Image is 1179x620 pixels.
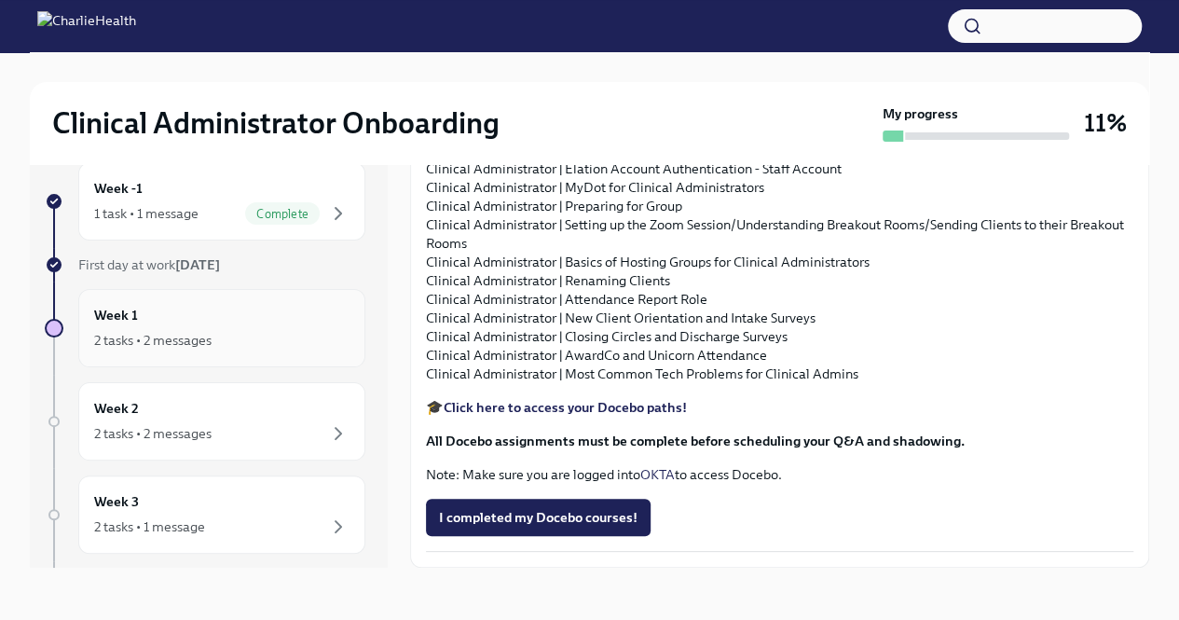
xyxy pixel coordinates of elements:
[883,104,958,123] strong: My progress
[94,398,139,419] h6: Week 2
[1084,106,1127,140] h3: 11%
[426,433,965,449] strong: All Docebo assignments must be complete before scheduling your Q&A and shadowing.
[94,331,212,350] div: 2 tasks • 2 messages
[426,499,651,536] button: I completed my Docebo courses!
[52,104,500,142] h2: Clinical Administrator Onboarding
[94,517,205,536] div: 2 tasks • 1 message
[175,256,220,273] strong: [DATE]
[245,207,320,221] span: Complete
[37,11,136,41] img: CharlieHealth
[45,475,365,554] a: Week 32 tasks • 1 message
[94,204,199,223] div: 1 task • 1 message
[94,424,212,443] div: 2 tasks • 2 messages
[45,162,365,241] a: Week -11 task • 1 messageComplete
[426,465,1133,484] p: Note: Make sure you are logged into to access Docebo.
[640,466,675,483] a: OKTA
[94,178,143,199] h6: Week -1
[426,398,1133,417] p: 🎓
[94,491,139,512] h6: Week 3
[444,399,687,416] a: Click here to access your Docebo paths!
[45,382,365,461] a: Week 22 tasks • 2 messages
[439,508,637,527] span: I completed my Docebo courses!
[45,255,365,274] a: First day at work[DATE]
[94,305,138,325] h6: Week 1
[78,256,220,273] span: First day at work
[45,289,365,367] a: Week 12 tasks • 2 messages
[426,141,1133,383] p: Spruce for Clinical Administrators Clinical Administrator | Elation Account Authentication - Staf...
